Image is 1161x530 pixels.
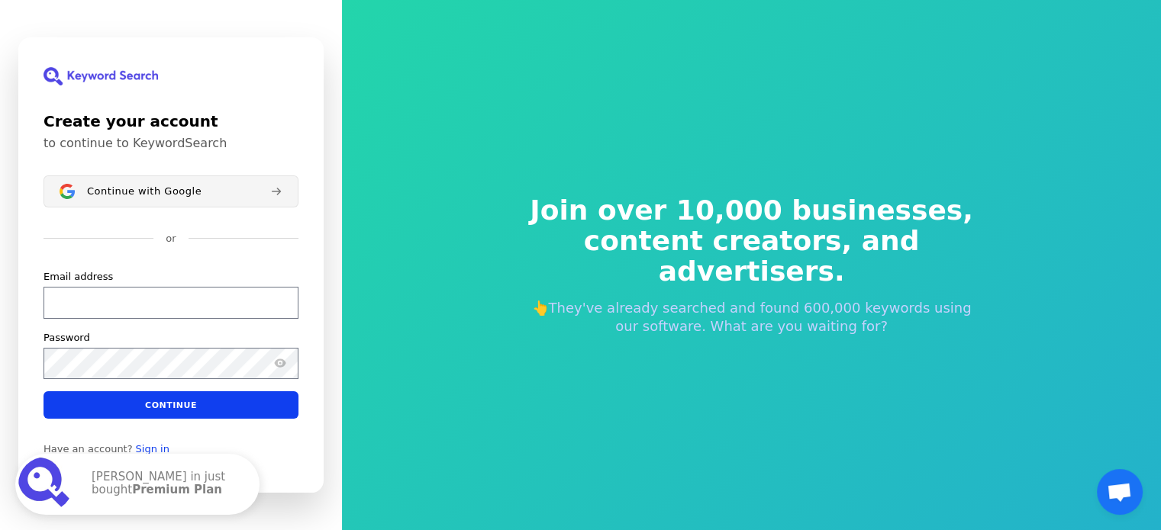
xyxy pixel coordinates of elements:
[44,110,298,133] h1: Create your account
[520,299,984,336] p: 👆They've already searched and found 600,000 keywords using our software. What are you waiting for?
[92,471,244,498] p: [PERSON_NAME] in just bought
[44,443,133,455] span: Have an account?
[44,175,298,207] button: Sign in with GoogleContinue with Google
[1097,469,1143,515] a: Open chat
[271,354,289,372] button: Show password
[44,136,298,151] p: to continue to KeywordSearch
[132,483,222,496] strong: Premium Plan
[136,443,169,455] a: Sign in
[18,457,73,512] img: Premium Plan
[87,185,202,198] span: Continue with Google
[44,331,90,345] label: Password
[44,67,158,85] img: KeywordSearch
[60,184,75,199] img: Sign in with Google
[520,226,984,287] span: content creators, and advertisers.
[520,195,984,226] span: Join over 10,000 businesses,
[44,270,113,284] label: Email address
[166,232,176,246] p: or
[44,391,298,419] button: Continue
